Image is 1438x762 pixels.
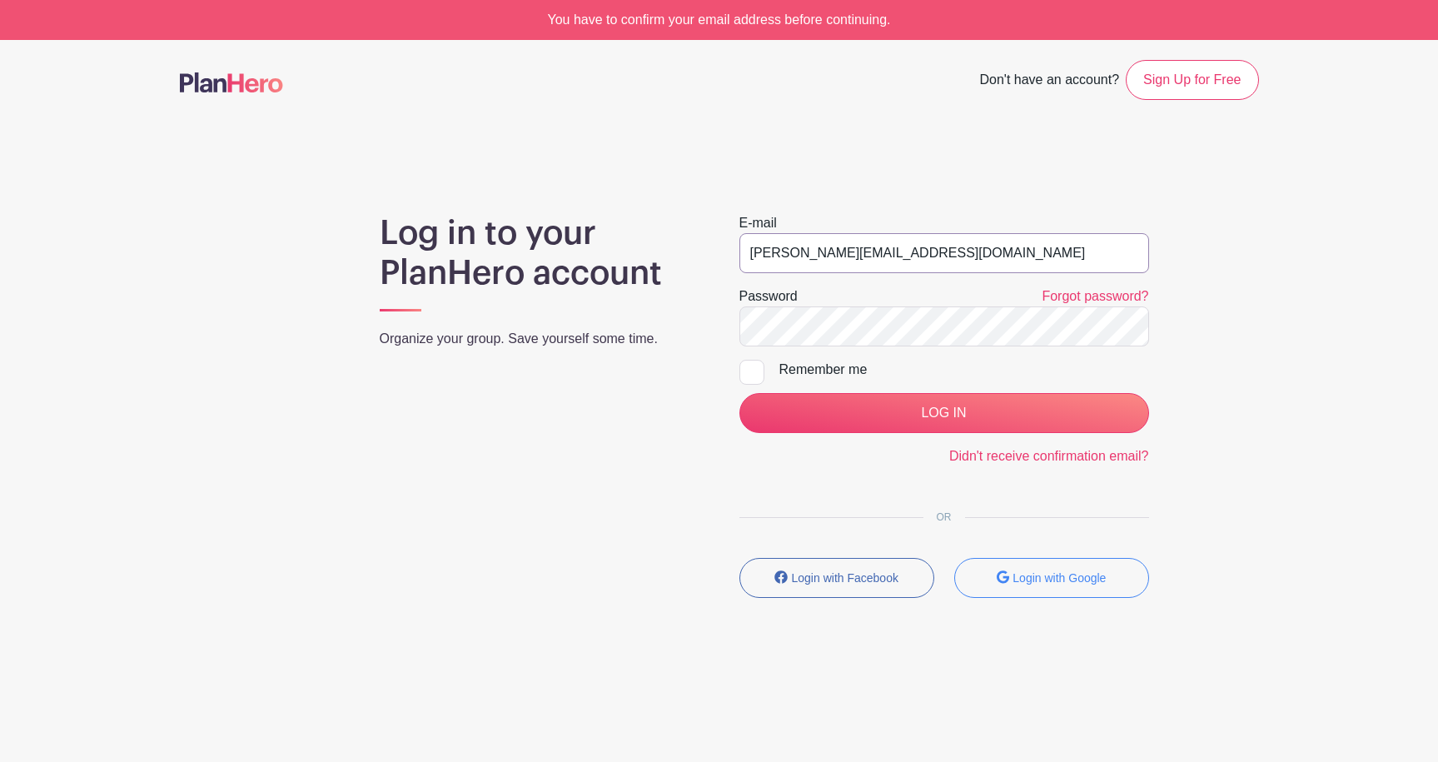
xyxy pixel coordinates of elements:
[739,233,1149,273] input: e.g. julie@eventco.com
[180,72,283,92] img: logo-507f7623f17ff9eddc593b1ce0a138ce2505c220e1c5a4e2b4648c50719b7d32.svg
[739,286,798,306] label: Password
[949,449,1149,463] a: Didn't receive confirmation email?
[792,571,898,585] small: Login with Facebook
[954,558,1149,598] button: Login with Google
[739,393,1149,433] input: LOG IN
[739,558,934,598] button: Login with Facebook
[1126,60,1258,100] a: Sign Up for Free
[979,63,1119,100] span: Don't have an account?
[380,329,699,349] p: Organize your group. Save yourself some time.
[380,213,699,293] h1: Log in to your PlanHero account
[1013,571,1106,585] small: Login with Google
[1042,289,1148,303] a: Forgot password?
[923,511,965,523] span: OR
[739,213,777,233] label: E-mail
[779,360,1149,380] div: Remember me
